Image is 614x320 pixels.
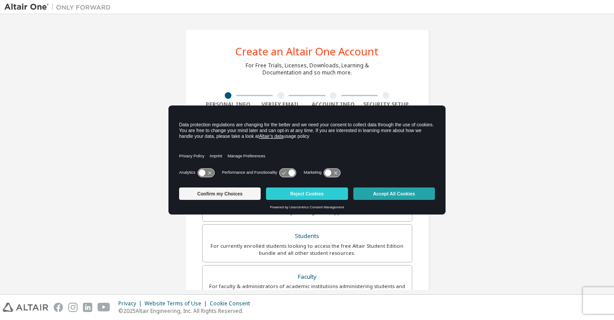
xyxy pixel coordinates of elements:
[254,101,307,108] div: Verify Email
[4,3,115,12] img: Altair One
[118,307,255,315] p: © 2025 Altair Engineering, Inc. All Rights Reserved.
[118,300,145,307] div: Privacy
[68,303,78,312] img: instagram.svg
[246,62,369,76] div: For Free Trials, Licenses, Downloads, Learning & Documentation and so much more.
[145,300,210,307] div: Website Terms of Use
[83,303,92,312] img: linkedin.svg
[54,303,63,312] img: facebook.svg
[98,303,110,312] img: youtube.svg
[208,230,407,242] div: Students
[360,101,412,108] div: Security Setup
[235,46,379,57] div: Create an Altair One Account
[3,303,48,312] img: altair_logo.svg
[202,101,255,108] div: Personal Info
[210,300,255,307] div: Cookie Consent
[208,283,407,297] div: For faculty & administrators of academic institutions administering students and accessing softwa...
[208,271,407,283] div: Faculty
[307,101,360,108] div: Account Info
[208,242,407,257] div: For currently enrolled students looking to access the free Altair Student Edition bundle and all ...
